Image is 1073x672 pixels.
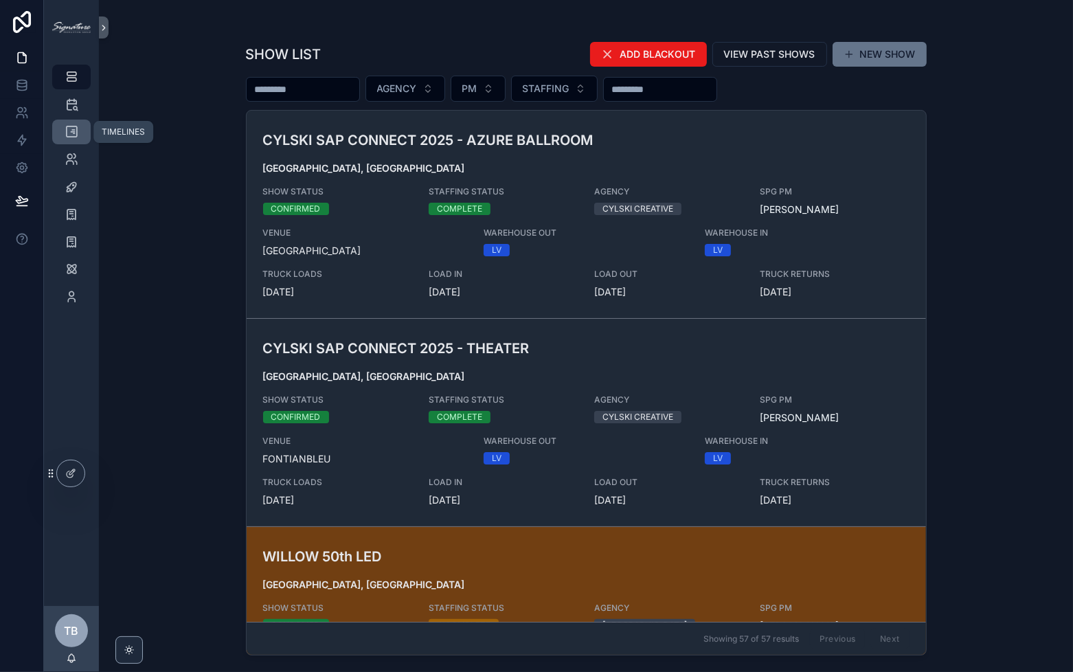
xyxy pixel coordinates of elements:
div: LV [492,452,501,464]
span: SHOW STATUS [263,603,412,614]
a: CYLSKI SAP CONNECT 2025 - AZURE BALLROOM[GEOGRAPHIC_DATA], [GEOGRAPHIC_DATA]SHOW STATUSCONFIRMEDS... [247,111,926,318]
button: ADD BLACKOUT [590,42,707,67]
span: VENUE [263,227,468,238]
strong: [GEOGRAPHIC_DATA], [GEOGRAPHIC_DATA] [263,162,465,174]
div: LV [492,244,501,256]
button: NEW SHOW [833,42,927,67]
span: PM [462,82,477,96]
span: TRUCK LOADS [263,477,412,488]
span: [DATE] [429,285,578,299]
strong: [GEOGRAPHIC_DATA], [GEOGRAPHIC_DATA] [263,370,465,382]
span: WAREHOUSE IN [705,227,854,238]
span: AGENCY [594,603,743,614]
span: SHOW STATUS [263,186,412,197]
span: [DATE] [263,493,412,507]
a: [PERSON_NAME] [760,619,839,633]
span: [DATE] [429,493,578,507]
div: CYLSKI CREATIVE [602,411,673,423]
span: [DATE] [263,285,412,299]
span: WAREHOUSE OUT [484,227,688,238]
span: STAFFING STATUS [429,603,578,614]
a: [PERSON_NAME] [760,203,839,216]
button: Select Button [511,76,598,102]
strong: [GEOGRAPHIC_DATA], [GEOGRAPHIC_DATA] [263,579,465,590]
button: Select Button [451,76,506,102]
span: TRUCK LOADS [263,269,412,280]
button: VIEW PAST SHOWS [712,42,827,67]
div: COMPLETE [437,411,482,423]
span: STAFFING STATUS [429,186,578,197]
span: SPG PM [760,603,909,614]
span: WAREHOUSE OUT [484,436,688,447]
img: App logo [52,22,91,33]
span: [DATE] [594,493,743,507]
span: AGENCY [594,186,743,197]
div: CONFIRMED [271,619,321,631]
span: AGENCY [594,394,743,405]
span: Showing 57 of 57 results [703,634,799,645]
h3: WILLOW 50th LED [263,546,688,567]
span: VIEW PAST SHOWS [724,47,815,61]
span: [DATE] [594,285,743,299]
div: CYLSKI CREATIVE [602,203,673,215]
span: TRUCK RETURNS [760,477,909,488]
span: AGENCY [377,82,417,96]
h3: CYLSKI SAP CONNECT 2025 - AZURE BALLROOM [263,130,688,150]
div: TIMELINES [102,126,145,137]
span: [DATE] [760,493,909,507]
div: INCOMPLETE [437,619,490,631]
div: CONFIRMED [271,411,321,423]
span: [DATE] [760,285,909,299]
span: SPG PM [760,394,909,405]
span: WAREHOUSE IN [705,436,854,447]
span: STAFFING STATUS [429,394,578,405]
span: TRUCK RETURNS [760,269,909,280]
span: ADD BLACKOUT [620,47,696,61]
span: SHOW STATUS [263,394,412,405]
span: TB [65,623,79,639]
div: LV [713,244,723,256]
span: LOAD OUT [594,269,743,280]
span: FONTIANBLEU [263,452,468,466]
div: CONFIRMED [271,203,321,215]
a: CYLSKI SAP CONNECT 2025 - THEATER[GEOGRAPHIC_DATA], [GEOGRAPHIC_DATA]SHOW STATUSCONFIRMEDSTAFFING... [247,318,926,526]
h1: SHOW LIST [246,45,321,64]
span: LOAD OUT [594,477,743,488]
span: SPG PM [760,186,909,197]
div: scrollable content [44,55,99,327]
span: STAFFING [523,82,569,96]
span: LOAD IN [429,269,578,280]
div: COMPLETE [437,203,482,215]
span: [GEOGRAPHIC_DATA] [263,244,468,258]
span: LOAD IN [429,477,578,488]
button: Select Button [365,76,445,102]
div: LV [713,452,723,464]
a: [PERSON_NAME] [760,411,839,425]
h3: CYLSKI SAP CONNECT 2025 - THEATER [263,338,688,359]
span: VENUE [263,436,468,447]
div: [GEOGRAPHIC_DATA] [602,619,687,631]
